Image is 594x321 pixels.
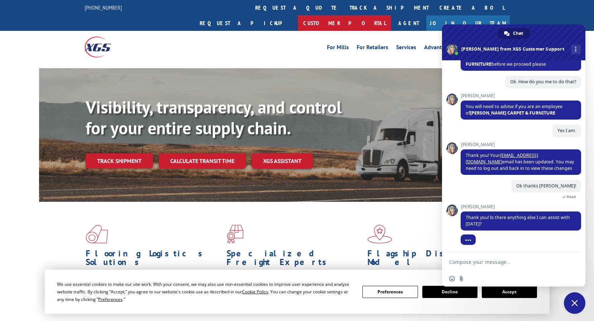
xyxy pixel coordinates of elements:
a: For Retailers [357,45,388,52]
span: You will need to advise if you are an employee of [466,103,562,116]
a: Request a pickup [194,15,298,31]
span: Yes I am. [557,127,576,134]
span: Chat [513,28,523,39]
button: Decline [422,286,477,298]
a: Customer Portal [298,15,391,31]
button: Preferences [362,286,418,298]
a: Calculate transit time [159,153,246,169]
a: For Mills [327,45,349,52]
span: [PERSON_NAME] CARPET & FURNITURE [470,110,555,116]
a: Agent [391,15,426,31]
h1: Flooring Logistics Solutions [86,249,221,270]
span: Cookie Policy [242,289,268,295]
div: More channels [571,45,581,54]
h1: Specialized Freight Experts [227,249,362,270]
button: Accept [482,286,537,298]
h1: Flagship Distribution Model [367,249,503,270]
img: xgs-icon-flagship-distribution-model-red [367,225,392,243]
span: Thank you! Is there anything else I can assist with [DATE]? [466,214,570,227]
span: [PERSON_NAME] [461,142,581,147]
a: XGS ASSISTANT [252,153,313,169]
span: [PERSON_NAME] [461,93,581,98]
img: xgs-icon-total-supply-chain-intelligence-red [86,225,108,243]
b: Visibility, transparency, and control for your entire supply chain. [86,96,342,139]
a: Services [396,45,416,52]
a: Advantages [424,45,453,52]
span: Ok. How do you me to do that? [510,79,576,85]
a: Track shipment [86,153,153,168]
span: Ok thanks [PERSON_NAME]! [516,183,576,189]
span: [PERSON_NAME] CARPET & FURNITURE [466,55,550,67]
a: [EMAIL_ADDRESS][DOMAIN_NAME] [466,152,538,165]
a: [PHONE_NUMBER] [85,4,122,11]
textarea: Compose your message... [449,259,562,265]
div: We use essential cookies to make our site work. With your consent, we may also use non-essential ... [57,280,354,303]
a: Join Our Team [426,15,510,31]
span: Thank you! Your email has been updated. You may need to log out and back in to view these changes [466,152,574,171]
div: Cookie Consent Prompt [45,270,550,314]
div: Chat [498,28,530,39]
span: [PERSON_NAME] [461,204,581,209]
span: Read [567,194,576,199]
div: Close chat [564,292,585,314]
span: Send a file [458,276,464,282]
span: Preferences [98,296,123,302]
span: Insert an emoji [449,276,455,282]
img: xgs-icon-focused-on-flooring-red [227,225,243,243]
